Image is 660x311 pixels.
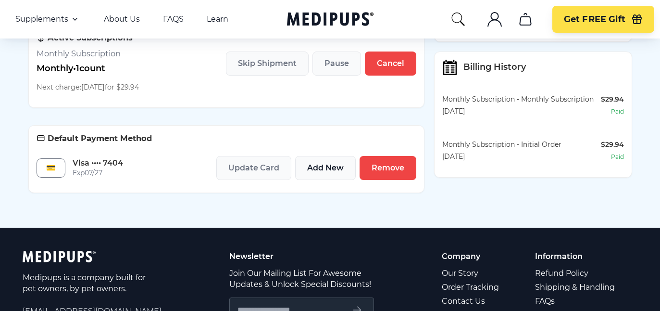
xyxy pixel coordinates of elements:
[229,251,374,262] p: Newsletter
[229,268,374,290] p: Join Our Mailing List For Awesome Updates & Unlock Special Discounts!
[442,280,500,294] a: Order Tracking
[552,6,654,33] button: Get FREE Gift
[307,163,344,173] span: Add New
[442,140,601,150] div: Monthly Subscription - Initial Order
[442,251,500,262] p: Company
[611,152,624,162] div: paid
[463,62,526,72] h3: Billing History
[377,59,404,68] span: Cancel
[442,94,601,104] div: Monthly Subscription - Monthly Subscription
[287,10,374,30] a: Medipups
[238,59,297,68] span: Skip Shipment
[163,14,184,24] a: FAQS
[514,8,537,31] button: cart
[37,49,139,59] h3: Monthly Subscription
[442,266,500,280] a: Our Story
[228,163,279,173] span: Update Card
[104,14,140,24] a: About Us
[365,52,416,76] button: Cancel
[564,14,625,25] span: Get FREE Gift
[226,52,309,76] button: Skip Shipment
[442,106,601,117] div: [DATE]
[360,156,416,180] button: Remove
[216,156,291,180] button: Update Card
[601,140,624,150] div: $29.94
[37,82,139,92] p: Next charge: [DATE] for $29.94
[37,64,139,74] p: Monthly • 1 count
[442,152,601,162] div: [DATE]
[535,266,616,280] a: Refund Policy
[611,106,624,117] div: paid
[295,156,356,180] button: Add New
[535,294,616,308] a: FAQs
[37,133,416,143] h3: Default Payment Method
[73,168,123,178] span: Exp 07 / 27
[535,280,616,294] a: Shipping & Handling
[15,13,81,25] button: Supplements
[442,294,500,308] a: Contact Us
[450,12,466,27] button: search
[483,8,506,31] button: account
[324,59,349,68] span: Pause
[37,158,65,178] div: 💳
[601,94,624,104] div: $29.94
[207,14,228,24] a: Learn
[372,163,404,173] span: Remove
[73,158,123,168] span: Visa •••• 7404
[23,272,148,294] p: Medipups is a company built for pet owners, by pet owners.
[15,14,68,24] span: Supplements
[535,251,616,262] p: Information
[312,52,361,76] button: Pause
